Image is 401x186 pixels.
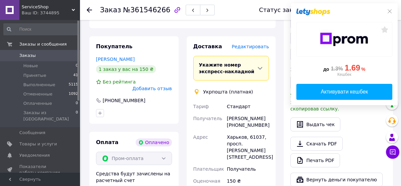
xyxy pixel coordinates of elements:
span: Заказы и сообщения [19,41,67,47]
div: [PERSON_NAME] [PHONE_NUMBER] [225,112,270,131]
span: Запрос на отзыв про компанию [290,67,368,72]
span: Тариф [193,104,209,109]
div: Ваш ID: 3744895 [22,10,80,16]
div: Оплачено [136,138,172,146]
span: Новые [23,63,38,69]
span: Принятые [23,73,46,79]
span: 5115 [69,82,78,88]
span: Доставка [193,43,222,50]
span: Отмененные [23,91,52,97]
button: Чат с покупателем [386,145,399,159]
a: [PERSON_NAME] [96,57,135,62]
a: WhatsApp [290,48,325,61]
span: Добавить отзыв [132,86,172,91]
div: Харьков, 61037, просп. [PERSON_NAME][STREET_ADDRESS] [225,131,270,163]
span: Оплаченные [23,100,52,106]
span: Уведомления [19,152,50,158]
span: Заказы из [GEOGRAPHIC_DATA] [23,110,76,122]
a: Скачать PDF [290,137,343,151]
span: Покупатель [96,43,132,50]
span: №361546266 [123,6,170,14]
div: Получатель [225,163,270,175]
span: Товары и услуги [19,141,57,147]
span: У вас есть 30 дней, чтобы отправить запрос на отзыв покупателю, скопировав ссылку. [290,93,381,111]
span: Выполненные [23,82,55,88]
div: 1 заказ у вас на 150 ₴ [96,65,156,73]
span: Получатель [193,116,222,121]
button: Выдать чек [290,117,340,131]
button: Скопировать запрос на отзыв [290,76,386,90]
div: Стандарт [225,100,270,112]
a: Viber [290,32,314,45]
span: 0 [76,100,78,106]
span: Показатели работы компании [19,164,62,176]
div: Статус заказа [259,7,304,13]
span: ServiceShop [22,4,72,10]
span: 0 [76,63,78,69]
span: Заказ [100,6,121,14]
span: Сообщения [19,130,45,136]
span: Адрес [193,134,208,140]
div: Укрпошта (платная) [202,89,255,95]
span: 0 [76,110,78,122]
span: Укажите номер экспресс-накладной [199,62,254,74]
a: Печать PDF [290,153,340,167]
span: 1092 [69,91,78,97]
span: Плательщик [193,166,224,172]
span: Заказы [19,53,36,59]
button: Отправить инструкцию [290,15,370,29]
div: [PHONE_NUMBER] [102,97,146,104]
span: Редактировать [232,44,269,49]
input: Поиск [3,23,79,35]
span: Оплата [96,139,118,145]
div: Вернуться назад [87,7,92,13]
span: 41 [73,73,78,79]
span: Без рейтинга [103,79,136,85]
